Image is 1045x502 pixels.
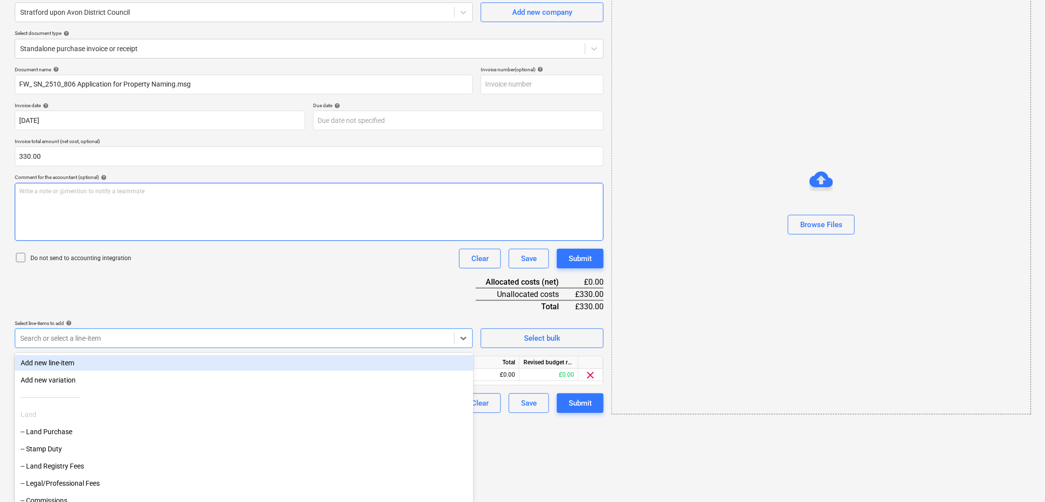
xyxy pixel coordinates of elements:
[30,254,131,263] p: Do not send to accounting integration
[15,147,604,166] input: Invoice total amount (net cost, optional)
[15,458,473,474] div: -- Land Registry Fees
[15,320,473,326] div: Select line-items to add
[520,369,579,381] div: £0.00
[61,30,69,36] span: help
[15,30,604,36] div: Select document type
[800,218,842,231] div: Browse Files
[15,174,604,180] div: Comment for the accountant (optional)
[512,6,572,19] div: Add new company
[521,397,537,410] div: Save
[64,320,72,326] span: help
[575,276,604,288] div: £0.00
[575,300,604,312] div: £330.00
[996,455,1045,502] iframe: Chat Widget
[99,175,107,180] span: help
[15,441,473,457] div: -- Stamp Duty
[313,111,604,130] input: Due date not specified
[476,288,575,300] div: Unallocated costs
[569,397,592,410] div: Submit
[51,66,59,72] span: help
[15,355,473,371] div: Add new line-item
[461,356,520,369] div: Total
[509,393,549,413] button: Save
[569,252,592,265] div: Submit
[476,276,575,288] div: Allocated costs (net)
[557,249,604,268] button: Submit
[41,103,49,109] span: help
[313,102,604,109] div: Due date
[535,66,543,72] span: help
[557,393,604,413] button: Submit
[15,389,473,405] div: ------------------------------
[524,332,560,345] div: Select bulk
[471,252,489,265] div: Clear
[481,75,604,94] input: Invoice number
[575,288,604,300] div: £330.00
[15,138,604,147] p: Invoice total amount (net cost, optional)
[15,66,473,73] div: Document name
[332,103,340,109] span: help
[15,111,305,130] input: Invoice date not specified
[15,424,473,440] div: -- Land Purchase
[15,407,473,422] div: Land
[15,475,473,491] div: -- Legal/Professional Fees
[509,249,549,268] button: Save
[15,102,305,109] div: Invoice date
[585,369,597,381] span: clear
[521,252,537,265] div: Save
[461,369,520,381] div: £0.00
[459,393,501,413] button: Clear
[459,249,501,268] button: Clear
[15,75,473,94] input: Document name
[15,372,473,388] div: Add new variation
[520,356,579,369] div: Revised budget remaining
[471,397,489,410] div: Clear
[788,215,855,235] button: Browse Files
[481,66,604,73] div: Invoice number (optional)
[476,300,575,312] div: Total
[481,328,604,348] button: Select bulk
[481,2,604,22] button: Add new company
